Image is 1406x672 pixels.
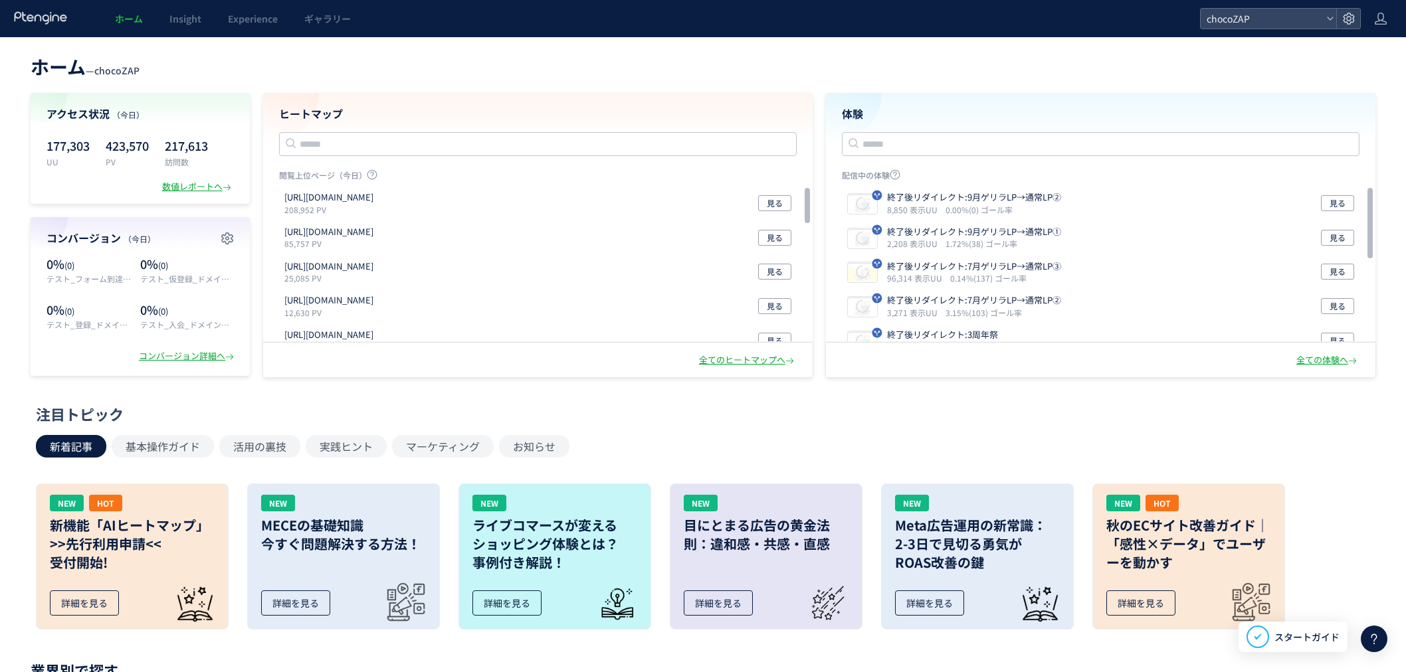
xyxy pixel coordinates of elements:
p: 85,757 PV [284,238,379,249]
p: テスト_入会_ドメイン統一 [140,319,234,330]
div: NEW [472,495,506,511]
button: 見る [1321,230,1354,246]
p: 208,952 PV [284,204,379,215]
span: chocoZAP [1203,9,1321,29]
i: 3.15%(103) ゴール率 [946,307,1022,318]
div: 数値レポートへ [162,181,234,193]
p: テスト_仮登録_ドメイン統一 [140,273,234,284]
div: 注目トピック [36,404,1363,424]
span: ホーム [115,12,143,25]
p: 0% [140,301,234,319]
i: 8,850 表示UU [887,204,943,215]
span: 見る [767,195,783,211]
p: 終了後リダイレクト:3周年祭 [887,329,1017,341]
p: 423,570 [106,135,149,156]
p: 177,303 [47,135,90,156]
div: 詳細を見る [472,590,542,616]
p: 終了後リダイレクト:7月ゲリラLP→通常LP③ [887,260,1061,273]
i: 3,271 表示UU [887,307,943,318]
h4: コンバージョン [47,230,234,246]
button: 見る [758,298,791,314]
span: ホーム [31,53,86,80]
p: UU [47,156,90,167]
button: 見る [1321,195,1354,211]
p: 12,630 PV [284,307,379,318]
span: 見る [1330,298,1346,314]
button: 見る [758,230,791,246]
p: 閲覧上位ページ（今日） [279,169,797,186]
div: コンバージョン詳細へ [139,350,237,363]
button: 見る [758,195,791,211]
span: 見る [767,298,783,314]
div: NEW [261,495,295,511]
span: (0) [64,259,74,272]
div: HOT [89,495,122,511]
span: ギャラリー [304,12,351,25]
span: 見る [767,230,783,246]
p: PV [106,156,149,167]
div: 詳細を見る [261,590,330,616]
span: Experience [228,12,278,25]
span: (0) [64,305,74,317]
p: テスト_登録_ドメイン統一 [47,319,134,330]
h3: 秋のECサイト改善ガイド｜「感性×データ」でユーザーを動かす [1106,516,1271,572]
button: 活用の裏技 [219,435,300,458]
button: 見る [1321,264,1354,280]
p: https://webview.chocozap.jp/studios [284,226,373,238]
div: 詳細を見る [684,590,753,616]
p: 訪問数 [165,156,208,167]
h3: 新機能「AIヒートマップ」 >>先行利用申請<< 受付開始! [50,516,215,572]
span: 見る [1330,333,1346,349]
i: 0.00%(0) ゴール率 [946,204,1013,215]
button: 新着記事 [36,435,106,458]
div: 全ての体験へ [1296,354,1359,367]
span: 見る [767,333,783,349]
p: 終了後リダイレクト:9月ゲリラLP→通常LP② [887,191,1061,204]
i: 96,314 表示UU [887,272,948,284]
h4: 体験 [842,106,1359,122]
p: 終了後リダイレクト:7月ゲリラLP→通常LP② [887,294,1061,307]
p: 終了後リダイレクト:9月ゲリラLP→通常LP① [887,226,1061,238]
div: 全てのヒートマップへ [699,354,797,367]
div: — [31,53,140,80]
span: 見る [767,264,783,280]
a: NEWHOT秋のECサイト改善ガイド｜「感性×データ」でユーザーを動かす詳細を見る [1092,483,1285,630]
a: NEWライブコマースが変えるショッピング体験とは？事例付き解説！詳細を見る [458,483,651,630]
p: 0% [140,256,234,273]
h3: ライブコマースが変える ショッピング体験とは？ 事例付き解説！ [472,516,637,572]
span: 見る [1330,264,1346,280]
p: https://chocozap.jp/webview/news [284,329,373,341]
a: NEWMeta広告運用の新常識：2-3日で見切る勇気がROAS改善の鍵詳細を見る [881,483,1074,630]
span: 見る [1330,195,1346,211]
a: NEW目にとまる広告の黄金法則：違和感・共感・直感詳細を見る [670,483,862,630]
span: chocoZAP [94,64,140,77]
div: NEW [1106,495,1140,511]
p: 25,085 PV [284,272,379,284]
button: マーケティング [392,435,494,458]
p: 217,613 [165,135,208,156]
p: テスト_フォーム到達_ドメイン統一 [47,273,134,284]
span: （今日） [112,109,144,120]
p: https://lp.chocozap.jp/beginneradmn-01/ [284,191,373,204]
button: 基本操作ガイド [112,435,214,458]
div: 詳細を見る [50,590,119,616]
div: NEW [895,495,929,511]
div: 詳細を見る [895,590,964,616]
i: 2,208 表示UU [887,238,943,249]
span: （今日） [124,233,155,244]
h4: ヒートマップ [279,106,797,122]
div: 詳細を見る [1106,590,1175,616]
h3: Meta広告運用の新常識： 2-3日で見切る勇気が ROAS改善の鍵 [895,516,1060,572]
i: 15,867 表示UU [887,341,948,353]
button: 見る [1321,298,1354,314]
span: (0) [158,305,168,317]
p: 0% [47,301,134,319]
button: お知らせ [499,435,569,458]
button: 見る [758,333,791,349]
i: 0.14%(137) ゴール率 [950,272,1027,284]
span: Insight [169,12,201,25]
span: (0) [158,259,168,272]
span: スタートガイド [1274,630,1340,644]
h3: MECEの基礎知識 今すぐ問題解決する方法！ [261,516,426,553]
a: NEWHOT新機能「AIヒートマップ」>>先行利用申請<<受付開始!詳細を見る [36,483,229,630]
